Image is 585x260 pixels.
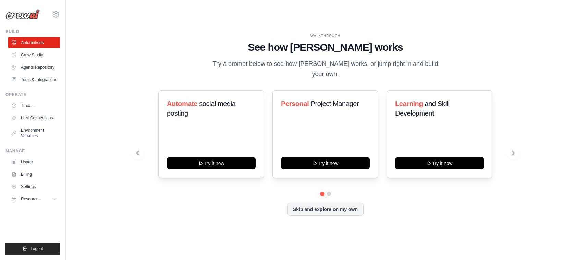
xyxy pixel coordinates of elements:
span: Automate [167,100,197,107]
button: Try it now [395,157,484,169]
a: LLM Connections [8,113,60,123]
div: WALKTHROUGH [136,33,515,38]
button: Logout [5,243,60,255]
a: Usage [8,156,60,167]
a: Settings [8,181,60,192]
button: Skip and explore on my own [287,203,364,216]
a: Traces [8,100,60,111]
span: Logout [31,246,43,251]
a: Billing [8,169,60,180]
a: Agents Repository [8,62,60,73]
span: Project Manager [310,100,359,107]
a: Tools & Integrations [8,74,60,85]
h1: See how [PERSON_NAME] works [136,41,515,54]
span: social media posting [167,100,236,117]
span: Personal [281,100,309,107]
p: Try a prompt below to see how [PERSON_NAME] works, or jump right in and build your own. [210,59,441,79]
div: Build [5,29,60,34]
button: Resources [8,193,60,204]
span: Learning [395,100,423,107]
span: and Skill Development [395,100,449,117]
div: Manage [5,148,60,154]
div: Operate [5,92,60,97]
button: Try it now [167,157,256,169]
button: Try it now [281,157,370,169]
a: Crew Studio [8,49,60,60]
a: Automations [8,37,60,48]
span: Resources [21,196,40,202]
a: Environment Variables [8,125,60,141]
iframe: Chat Widget [551,227,585,260]
img: Logo [5,9,40,20]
